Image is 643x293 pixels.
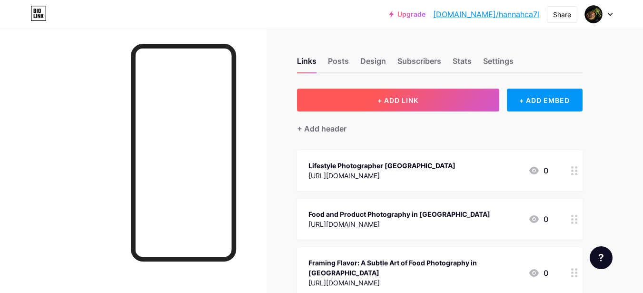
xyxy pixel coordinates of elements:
[584,5,603,23] img: Hannah Caldwell Photography
[377,96,418,104] span: + ADD LINK
[389,10,425,18] a: Upgrade
[453,55,472,72] div: Stats
[528,213,548,225] div: 0
[297,89,499,111] button: + ADD LINK
[297,123,346,134] div: + Add header
[308,209,490,219] div: Food and Product Photography in [GEOGRAPHIC_DATA]
[528,267,548,279] div: 0
[483,55,514,72] div: Settings
[308,171,455,181] div: [URL][DOMAIN_NAME]
[507,89,583,111] div: + ADD EMBED
[528,165,548,176] div: 0
[328,55,349,72] div: Posts
[360,55,386,72] div: Design
[308,161,455,171] div: Lifestyle Photographer [GEOGRAPHIC_DATA]
[553,10,571,20] div: Share
[308,258,521,278] div: Framing Flavor: A Subtle Art of Food Photography in [GEOGRAPHIC_DATA]
[397,55,441,72] div: Subscribers
[308,278,521,288] div: [URL][DOMAIN_NAME]
[297,55,317,72] div: Links
[433,9,539,20] a: [DOMAIN_NAME]/hannahca7l
[308,219,490,229] div: [URL][DOMAIN_NAME]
